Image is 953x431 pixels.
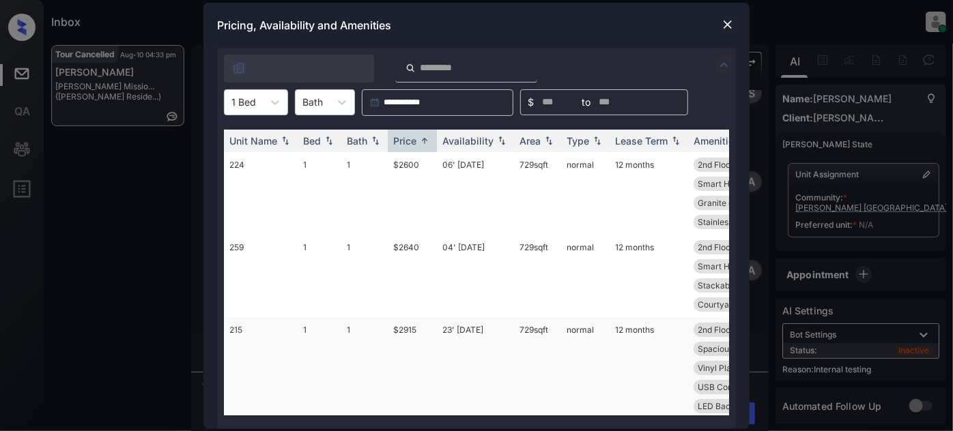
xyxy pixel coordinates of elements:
img: sorting [279,136,292,145]
td: 06' [DATE] [437,152,514,235]
td: 259 [224,235,298,317]
span: Courtyard View [698,299,758,310]
div: Type [567,135,589,147]
span: Vinyl Plank - R... [698,363,760,373]
img: sorting [369,136,382,145]
span: 2nd Floor [698,160,734,170]
td: 729 sqft [514,235,561,317]
span: Stainless Steel... [698,217,760,227]
img: close [721,18,735,31]
img: icon-zuma [716,57,732,73]
div: Area [520,135,541,147]
div: Unit Name [229,135,277,147]
img: sorting [591,136,604,145]
td: 12 months [610,235,688,317]
td: normal [561,152,610,235]
div: Amenities [694,135,739,147]
span: Spacious Closet [698,344,760,354]
div: Availability [442,135,494,147]
img: sorting [542,136,556,145]
div: Price [393,135,416,147]
span: Granite counter... [698,198,764,208]
img: sorting [418,136,431,146]
td: $2600 [388,152,437,235]
span: Stackable washe... [698,280,770,291]
td: normal [561,235,610,317]
div: Bed [303,135,321,147]
span: to [582,95,591,110]
div: Lease Term [615,135,668,147]
span: 2nd Floor [698,325,734,335]
td: 1 [298,235,341,317]
img: sorting [495,136,509,145]
td: 1 [341,152,388,235]
td: 729 sqft [514,152,561,235]
td: 224 [224,152,298,235]
span: $ [528,95,534,110]
span: LED Back-lit Mi... [698,401,763,411]
span: Smart Home Lock [698,261,768,271]
img: icon-zuma [406,62,416,74]
img: sorting [669,136,683,145]
img: sorting [322,136,336,145]
span: 2nd Floor [698,242,734,252]
img: icon-zuma [232,61,246,75]
td: 1 [298,152,341,235]
div: Bath [347,135,367,147]
td: $2640 [388,235,437,317]
span: USB Compatible ... [698,382,769,392]
td: 12 months [610,152,688,235]
span: Smart Home Lock [698,179,768,189]
td: 04' [DATE] [437,235,514,317]
div: Pricing, Availability and Amenities [203,3,750,48]
td: 1 [341,235,388,317]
